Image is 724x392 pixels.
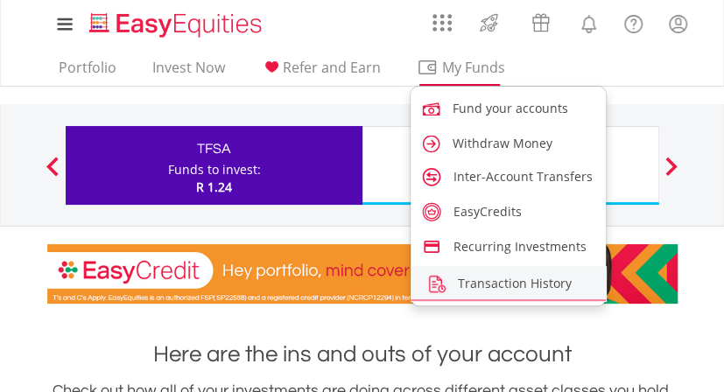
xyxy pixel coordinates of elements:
a: credit-card.svg Recurring Investments [411,231,607,259]
span: My Funds [417,56,531,79]
span: EasyCredits [453,203,522,220]
img: vouchers-v2.svg [526,9,555,37]
span: Withdraw Money [453,135,552,151]
img: EasyCredit Promotion Banner [47,244,678,304]
a: Portfolio [52,59,123,86]
a: Notifications [566,4,611,39]
span: Fund your accounts [453,100,568,116]
button: Next [654,165,689,183]
span: Inter-Account Transfers [453,168,593,185]
img: easy-credits.svg [422,202,441,221]
img: transaction-history.png [425,272,448,296]
img: fund.svg [419,97,443,121]
img: grid-menu-icon.svg [432,13,452,32]
div: EasyEquities USD [373,152,648,177]
a: My Profile [656,4,700,43]
span: Transaction History [458,275,572,291]
a: caret-right.svg Withdraw Money [411,126,607,158]
a: AppsGrid [421,4,463,32]
a: account-transfer.svg Inter-Account Transfers [411,161,607,189]
img: thrive-v2.svg [474,9,503,37]
a: FAQ's and Support [611,4,656,39]
a: transaction-history.png Transaction History [411,266,607,298]
img: caret-right.svg [419,132,443,156]
a: easy-credits.svg EasyCredits [411,196,607,224]
a: Home page [82,4,269,39]
h1: Here are the ins and outs of your account [47,339,678,370]
a: Refer and Earn [254,59,388,86]
img: credit-card.svg [422,237,441,256]
a: Vouchers [515,4,566,37]
div: TFSA [76,136,352,161]
span: Refer and Earn [283,58,381,77]
span: R 1.24 [196,178,232,195]
div: Funds to invest: [168,161,261,178]
a: fund.svg Fund your accounts [411,91,607,123]
span: Recurring Investments [453,238,587,255]
img: account-transfer.svg [422,167,441,186]
img: EasyEquities_Logo.png [86,10,269,39]
a: Invest Now [145,59,232,86]
button: Previous [35,165,70,183]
